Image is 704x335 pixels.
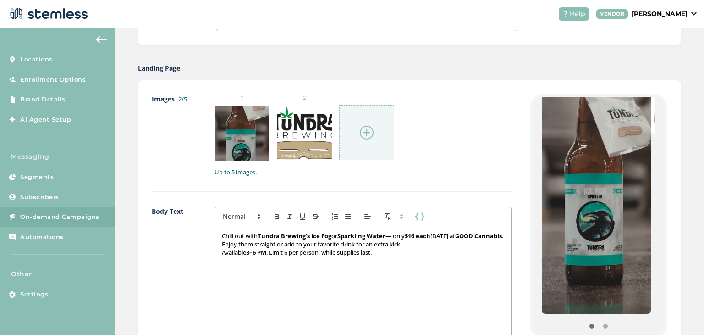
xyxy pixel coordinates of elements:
strong: Tundra Brewing’s Ice Fog [258,232,331,240]
img: icon_down-arrow-small-66adaf34.svg [691,12,697,16]
img: icon-arrow-back-accent-c549486e.svg [96,36,107,43]
span: Enrollment Options [20,75,86,84]
strong: 3–6 PM [246,248,266,257]
img: 2Q== [214,106,269,161]
small: 1 [214,94,269,102]
span: Locations [20,55,53,64]
strong: $16 each [405,232,430,240]
img: icon-help-white-03924b79.svg [562,11,568,17]
span: Automations [20,233,64,242]
span: Brand Details [20,95,66,104]
span: Settings [20,290,48,299]
img: logo-dark-0685b13c.svg [7,5,88,23]
label: Up to 5 images. [214,168,511,177]
span: Help [570,9,585,19]
span: On-demand Campaigns [20,212,99,222]
img: 2Q== [542,47,651,314]
label: Landing Page [138,63,180,73]
iframe: Chat Widget [658,291,704,335]
label: Images [152,94,197,177]
label: 2/5 [178,95,187,103]
p: [PERSON_NAME] [632,9,687,19]
p: Available . Limit 6 per person, while supplies last. [222,248,504,257]
p: Chill out with or — only [DATE] at . Enjoy them straight or add to your favorite drink for an ext... [222,232,504,249]
img: 2Q== [277,106,332,161]
div: VENDOR [596,9,628,19]
small: 2 [277,94,332,102]
strong: Sparkling Water [337,232,385,240]
button: Item 1 [599,319,612,333]
img: icon-circle-plus-45441306.svg [360,126,374,140]
span: Segments [20,173,54,182]
button: Item 0 [585,319,599,333]
strong: GOOD Cannabis [455,232,502,240]
span: AI Agent Setup [20,115,71,124]
span: Subscribers [20,193,59,202]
